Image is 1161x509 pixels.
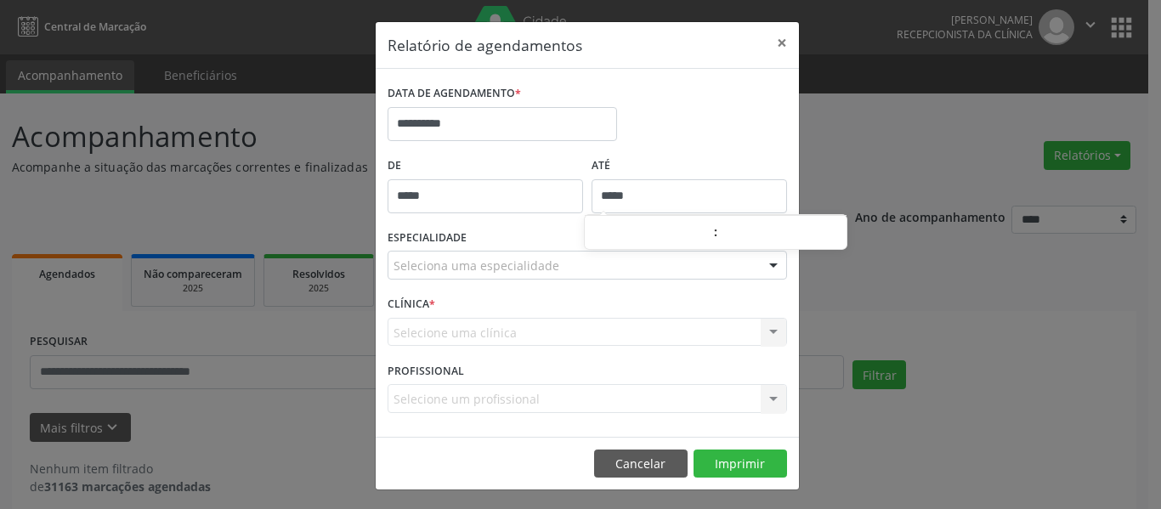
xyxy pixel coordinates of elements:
[394,257,559,274] span: Seleciona uma especialidade
[388,225,467,252] label: ESPECIALIDADE
[388,153,583,179] label: De
[388,34,582,56] h5: Relatório de agendamentos
[388,291,435,318] label: CLÍNICA
[585,217,713,251] input: Hour
[765,22,799,64] button: Close
[718,217,847,251] input: Minute
[388,81,521,107] label: DATA DE AGENDAMENTO
[713,215,718,249] span: :
[594,450,688,478] button: Cancelar
[592,153,787,179] label: ATÉ
[388,358,464,384] label: PROFISSIONAL
[694,450,787,478] button: Imprimir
